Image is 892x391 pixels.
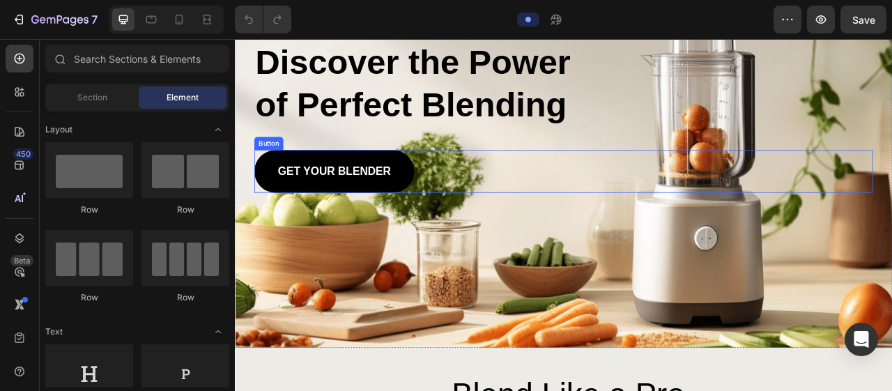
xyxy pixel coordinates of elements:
[840,6,886,33] button: Save
[6,6,104,33] button: 7
[141,291,229,304] div: Row
[45,45,229,72] input: Search Sections & Elements
[845,323,878,356] div: Open Intercom Messenger
[207,118,229,141] span: Toggle open
[235,39,892,391] iframe: Design area
[207,321,229,343] span: Toggle open
[10,255,33,266] div: Beta
[91,11,98,28] p: 7
[45,123,72,136] span: Layout
[852,14,875,26] span: Save
[141,204,229,216] div: Row
[45,325,63,338] span: Text
[167,91,199,104] span: Element
[45,291,133,304] div: Row
[77,91,107,104] span: Section
[235,6,291,33] div: Undo/Redo
[13,148,33,160] div: 450
[45,204,133,216] div: Row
